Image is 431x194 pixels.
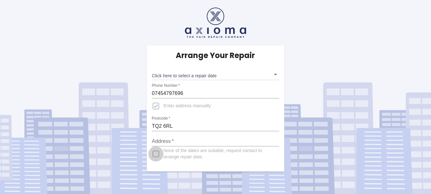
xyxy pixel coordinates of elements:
[176,50,255,61] h5: Arrange Your Repair
[163,148,274,160] span: None of the dates are suitable, request contact to arrange repair date.
[163,103,211,109] span: Enter address manually
[185,8,246,38] img: axioma
[152,116,170,121] label: Postcode
[152,83,180,88] label: Phone Number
